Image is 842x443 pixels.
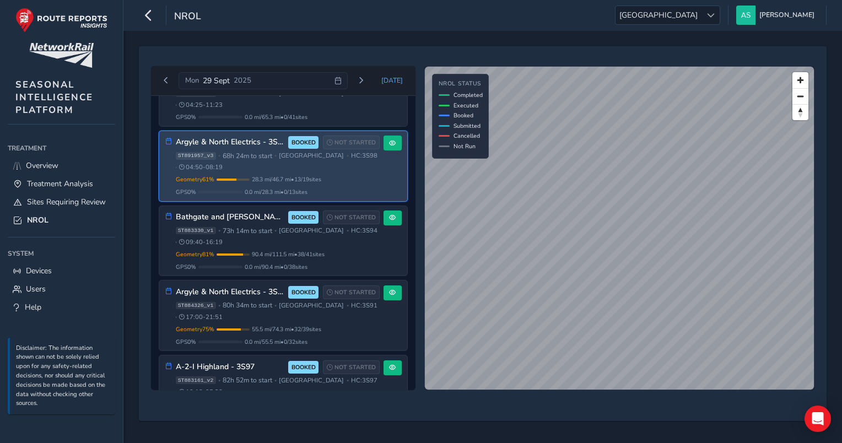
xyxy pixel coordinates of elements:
[15,78,93,116] span: SEASONAL INTELLIGENCE PLATFORM
[176,152,216,160] span: ST891957_v3
[334,288,376,297] span: NOT STARTED
[27,179,93,189] span: Treatment Analysis
[176,363,285,372] h3: A-2-I Highland - 3S97
[223,152,272,160] span: 68h 24m to start
[279,152,344,160] span: [GEOGRAPHIC_DATA]
[234,75,251,85] span: 2025
[252,175,321,183] span: 28.3 mi / 46.7 mi • 13 / 19 sites
[176,325,214,333] span: Geometry 75 %
[279,301,344,310] span: [GEOGRAPHIC_DATA]
[374,72,410,89] button: Today
[175,314,177,320] span: •
[8,298,115,316] a: Help
[792,88,808,104] button: Zoom out
[26,160,58,171] span: Overview
[347,377,349,383] span: •
[616,6,701,24] span: [GEOGRAPHIC_DATA]
[8,262,115,280] a: Devices
[279,376,344,385] span: [GEOGRAPHIC_DATA]
[439,80,483,88] h4: NROL Status
[179,101,223,109] span: 04:25 - 11:23
[245,338,307,346] span: 0.0 mi / 55.5 mi • 0 / 32 sites
[351,301,377,310] span: HC: 3S91
[245,113,307,121] span: 0.0 mi / 65.3 mi • 0 / 41 sites
[425,67,814,390] canvas: Map
[274,377,277,383] span: •
[274,228,277,234] span: •
[381,76,403,85] span: [DATE]
[185,75,199,85] span: Mon
[347,302,349,309] span: •
[736,6,755,25] img: diamond-layout
[223,301,272,310] span: 80h 34m to start
[175,164,177,170] span: •
[351,376,377,385] span: HC: 3S97
[176,138,285,147] h3: Argyle & North Electrics - 3S98 AM
[218,153,220,159] span: •
[8,193,115,211] a: Sites Requiring Review
[175,389,177,395] span: •
[175,239,177,245] span: •
[759,6,814,25] span: [PERSON_NAME]
[223,376,272,385] span: 82h 52m to start
[245,188,307,196] span: 0.0 mi / 28.3 mi • 0 / 13 sites
[347,228,349,234] span: •
[8,211,115,229] a: NROL
[274,302,277,309] span: •
[176,188,196,196] span: GPS 0 %
[334,138,376,147] span: NOT STARTED
[252,250,325,258] span: 90.4 mi / 111.5 mi • 38 / 41 sites
[218,377,220,383] span: •
[8,245,115,262] div: System
[176,263,196,271] span: GPS 0 %
[292,138,316,147] span: BOOKED
[203,75,230,86] span: 29 Sept
[454,132,480,140] span: Cancelled
[8,140,115,156] div: Treatment
[334,213,376,222] span: NOT STARTED
[179,163,223,171] span: 04:50 - 08:19
[25,302,41,312] span: Help
[347,153,349,159] span: •
[16,344,110,409] p: Disclaimer: The information shown can not be solely relied upon for any safety-related decisions,...
[245,263,307,271] span: 0.0 mi / 90.4 mi • 0 / 38 sites
[175,102,177,108] span: •
[176,213,285,222] h3: Bathgate and [PERSON_NAME]
[176,113,196,121] span: GPS 0 %
[8,156,115,175] a: Overview
[29,43,94,68] img: customer logo
[805,406,831,432] div: Open Intercom Messenger
[26,284,46,294] span: Users
[334,363,376,372] span: NOT STARTED
[218,302,220,309] span: •
[736,6,818,25] button: [PERSON_NAME]
[454,142,476,150] span: Not Run
[352,74,370,88] button: Next day
[454,122,481,130] span: Submitted
[792,104,808,120] button: Reset bearing to north
[454,91,483,99] span: Completed
[454,101,478,110] span: Executed
[15,8,107,33] img: rr logo
[176,338,196,346] span: GPS 0 %
[27,215,48,225] span: NROL
[179,313,223,321] span: 17:00 - 21:51
[26,266,52,276] span: Devices
[176,302,216,310] span: ST884326_v1
[351,152,377,160] span: HC: 3S98
[174,9,201,25] span: NROL
[8,280,115,298] a: Users
[279,226,344,235] span: [GEOGRAPHIC_DATA]
[454,111,473,120] span: Booked
[292,288,316,297] span: BOOKED
[176,376,216,384] span: ST883161_v2
[176,227,216,235] span: ST883330_v1
[252,325,321,333] span: 55.5 mi / 74.3 mi • 32 / 39 sites
[8,175,115,193] a: Treatment Analysis
[179,238,223,246] span: 09:40 - 16:19
[176,288,285,297] h3: Argyle & North Electrics - 3S91 PM
[223,226,272,235] span: 73h 14m to start
[292,363,316,372] span: BOOKED
[292,213,316,222] span: BOOKED
[176,250,214,258] span: Geometry 81 %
